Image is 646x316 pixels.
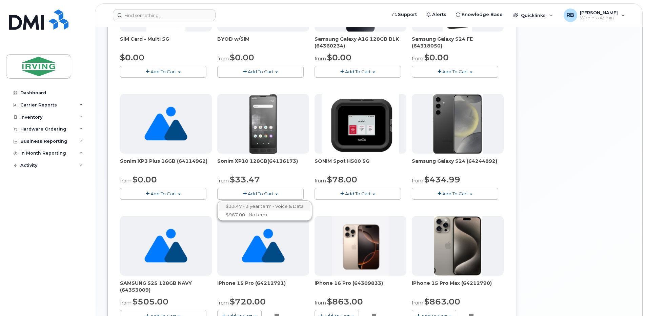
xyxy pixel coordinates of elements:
div: iPhone 15 Pro Max (64212790) [412,280,504,293]
span: $863.00 [327,297,363,307]
span: Add To Cart [248,191,274,196]
img: s24.jpg [433,94,483,154]
img: 16_pro.png [332,216,389,276]
span: Add To Cart [150,191,176,196]
img: no_image_found-2caef05468ed5679b831cfe6fc140e25e0c280774317ffc20a367ab7fd17291e.png [242,216,285,276]
span: Add To Cart [345,191,371,196]
a: $967.00 - No term [219,211,310,219]
span: Add To Cart [442,191,468,196]
img: no_image_found-2caef05468ed5679b831cfe6fc140e25e0c280774317ffc20a367ab7fd17291e.png [144,216,187,276]
small: from [217,56,229,62]
span: $0.00 [424,53,449,62]
span: Add To Cart [150,69,176,74]
small: from [315,56,326,62]
span: Quicklinks [521,13,546,18]
span: Add To Cart [345,69,371,74]
div: Quicklinks [508,8,558,22]
div: SONIM Spot H500 5G [315,158,406,171]
span: Support [398,11,417,18]
small: from [315,300,326,306]
span: $505.00 [133,297,168,307]
span: $0.00 [230,53,254,62]
span: $0.00 [327,53,351,62]
a: Knowledge Base [451,8,507,21]
div: SAMSUNG S25 128GB NAVY (64353009) [120,280,212,293]
div: BYOD w/SIM [217,36,309,49]
a: $33.47 - 3 year term - Voice & Data [219,202,310,211]
small: from [412,300,423,306]
button: Add To Cart [120,66,206,78]
button: Add To Cart [315,188,401,200]
span: Add To Cart [442,69,468,74]
span: Alerts [432,11,446,18]
span: $863.00 [424,297,460,307]
span: Knowledge Base [462,11,503,18]
span: $0.00 [120,53,144,62]
span: Add To Cart [248,69,274,74]
div: Samsung Galaxy S24 (64244892) [412,158,504,171]
small: from [120,300,132,306]
span: RB [566,11,574,19]
div: SIM Card - Multi 5G [120,36,212,49]
small: from [217,178,229,184]
div: Samsung Galaxy A16 128GB BLK (64360234) [315,36,406,49]
a: Alerts [422,8,451,21]
span: $33.47 [230,175,260,184]
small: from [315,178,326,184]
span: [PERSON_NAME] [580,10,618,15]
button: Add To Cart [217,188,304,200]
span: Wireless Admin [580,15,618,21]
img: XP10.jpg [249,94,277,154]
div: iPhone 16 Pro (64309833) [315,280,406,293]
span: $78.00 [327,175,357,184]
small: from [412,56,423,62]
img: SONIM.png [322,94,399,154]
input: Find something... [113,9,216,21]
button: Add To Cart [315,66,401,78]
small: from [412,178,423,184]
div: Sonim XP10 128GB(64136173) [217,158,309,171]
span: $434.99 [424,175,460,184]
small: from [217,300,229,306]
img: no_image_found-2caef05468ed5679b831cfe6fc140e25e0c280774317ffc20a367ab7fd17291e.png [144,94,187,154]
div: Samsung Galaxy S24 FE (64318050) [412,36,504,49]
button: Add To Cart [217,66,304,78]
button: Add To Cart [412,188,498,200]
button: Add To Cart [120,188,206,200]
div: Roberts, Brad [559,8,630,22]
div: iPhone 15 Pro (64212791) [217,280,309,293]
span: $720.00 [230,297,266,307]
div: Sonim XP3 Plus 16GB (64114962) [120,158,212,171]
span: $0.00 [133,175,157,184]
button: Add To Cart [412,66,498,78]
a: Support [387,8,422,21]
small: from [120,178,132,184]
img: iPhone_15_pro_max.png [434,216,482,276]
